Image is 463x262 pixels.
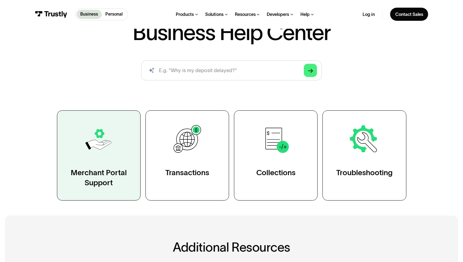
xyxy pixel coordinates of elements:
[165,168,209,178] div: Transactions
[176,12,194,17] div: Products
[133,21,330,43] h1: Business Help Center
[102,10,126,19] a: Personal
[77,10,102,19] a: Business
[51,241,412,254] h2: Additional Resources
[235,12,256,17] div: Resources
[80,11,98,17] p: Business
[145,110,229,201] a: Transactions
[322,110,406,201] a: Troubleshooting
[267,12,289,17] div: Developers
[256,168,295,178] div: Collections
[336,168,393,178] div: Troubleshooting
[105,11,122,17] p: Personal
[35,11,67,18] img: Trustly Logo
[70,168,128,188] div: Merchant Portal Support
[390,8,428,21] a: Contact Sales
[205,12,224,17] div: Solutions
[300,12,310,17] div: Help
[57,110,141,201] a: Merchant Portal Support
[12,253,37,260] ul: Language list
[141,61,322,80] input: search
[234,110,318,201] a: Collections
[363,12,375,17] a: Log in
[6,252,37,260] aside: Language selected: English (United States)
[395,12,423,17] div: Contact Sales
[141,61,322,80] form: Search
